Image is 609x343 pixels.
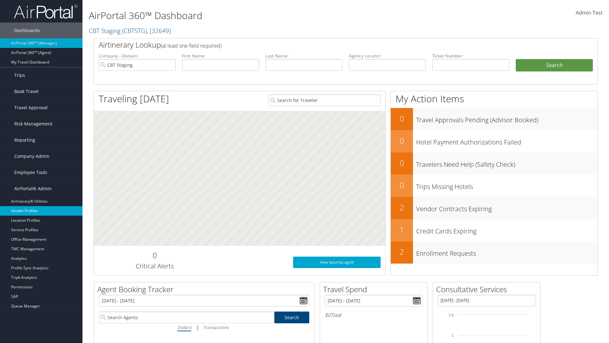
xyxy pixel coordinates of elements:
[416,246,598,258] h3: Enrollment Requests
[14,132,35,148] span: Reporting
[14,148,49,164] span: Company Admin
[416,112,598,124] h3: Travel Approvals Pending (Advisor Booked)
[416,224,598,236] h3: Credit Cards Expiring
[14,84,39,99] span: Book Travel
[14,23,40,38] span: Dashboards
[147,26,171,35] span: , [ 32649 ]
[99,262,211,271] h3: Critical Alerts
[99,53,176,59] label: Company - Division:
[99,312,274,323] input: Search Agents
[349,53,426,59] label: Agency Locator:
[177,324,191,330] i: Dollars
[99,92,169,105] h1: Traveling [DATE]
[323,284,427,295] h2: Travel Spend
[269,94,381,106] input: Search for Traveler
[14,100,48,116] span: Travel Approval
[99,250,211,261] h2: 0
[14,4,77,19] img: airportal-logo.png
[416,201,598,213] h3: Vendor Contracts Expiring
[14,181,52,197] span: AirPortal® Admin
[391,202,413,213] h2: 2
[97,284,314,295] h2: Agent Booking Tracker
[14,165,47,180] span: Employee Tools
[391,152,598,175] a: 0Travelers Need Help (Safety Check)
[391,180,413,191] h2: 0
[391,92,598,105] h1: My Action Items
[203,324,228,330] i: Transactions
[436,284,540,295] h2: Consultative Services
[452,333,454,337] tspan: 1
[391,246,413,257] h2: 2
[449,313,454,317] tspan: 1.5
[293,257,381,268] a: View SecurityLogic®
[265,53,343,59] label: Last Name:
[99,323,309,331] div: |
[99,39,551,50] h2: Airtinerary Lookup
[391,175,598,197] a: 0Trips Missing Hotels
[416,135,598,147] h3: Hotel Payment Authorizations Failed
[161,42,221,49] span: (at least one field required)
[325,312,422,319] h6: Total
[416,179,598,191] h3: Trips Missing Hotels
[391,219,598,241] a: 1Credit Cards Expiring
[391,108,598,130] a: 0Travel Approvals Pending (Advisor Booked)
[122,26,147,35] span: ( CBTSTG )
[89,26,171,35] a: CBT Staging
[391,241,598,264] a: 2Enrollment Requests
[432,53,509,59] label: Ticket Number:
[14,67,25,83] span: Trips
[516,59,593,72] button: Search
[391,197,598,219] a: 2Vendor Contracts Expiring
[391,130,598,152] a: 0Hotel Payment Authorizations Failed
[576,3,603,23] a: Admin Test
[89,9,431,22] h1: AirPortal 360™ Dashboard
[416,157,598,169] h3: Travelers Need Help (Safety Check)
[14,116,52,132] span: Risk Management
[325,312,331,319] span: $0
[576,9,603,16] span: Admin Test
[391,158,413,168] h2: 0
[182,53,259,59] label: First Name:
[391,113,413,124] h2: 0
[274,312,310,323] a: Search
[391,224,413,235] h2: 1
[391,135,413,146] h2: 0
